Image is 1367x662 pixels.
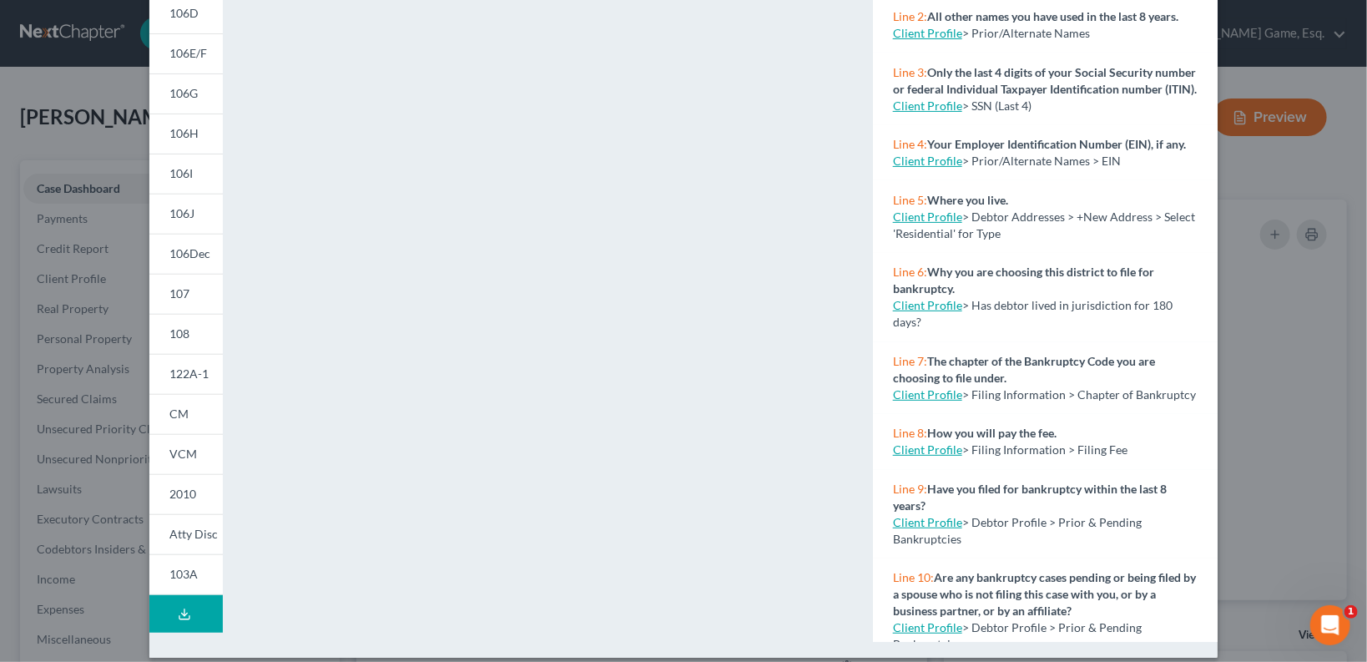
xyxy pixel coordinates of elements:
a: Client Profile [893,442,962,457]
span: Atty Disc [169,527,218,541]
span: Line 9: [893,482,927,496]
strong: Are any bankruptcy cases pending or being filed by a spouse who is not filing this case with you,... [893,570,1196,618]
a: Client Profile [893,620,962,634]
a: 103A [149,554,223,595]
a: Client Profile [893,298,962,312]
span: > Prior/Alternate Names [962,26,1090,40]
strong: Your Employer Identification Number (EIN), if any. [927,137,1186,151]
span: Line 3: [893,65,927,79]
a: 106H [149,114,223,154]
span: 2010 [169,487,196,501]
a: 106I [149,154,223,194]
span: Line 4: [893,137,927,151]
span: > Has debtor lived in jurisdiction for 180 days? [893,298,1173,329]
a: 106J [149,194,223,234]
span: 106H [169,126,199,140]
span: CM [169,407,189,421]
iframe: Intercom live chat [1310,605,1350,645]
span: Line 6: [893,265,927,279]
span: > SSN (Last 4) [962,99,1032,113]
a: Client Profile [893,26,962,40]
span: 103A [169,567,198,581]
span: > Debtor Profile > Prior & Pending Bankruptcies [893,620,1142,651]
a: 106E/F [149,33,223,73]
span: Line 8: [893,426,927,440]
a: 106Dec [149,234,223,274]
span: Line 7: [893,354,927,368]
a: Client Profile [893,154,962,168]
a: VCM [149,434,223,474]
a: Client Profile [893,210,962,224]
span: 108 [169,326,189,341]
span: Line 2: [893,9,927,23]
span: > Filing Information > Chapter of Bankruptcy [962,387,1196,402]
span: 106J [169,206,194,220]
span: 106I [169,166,193,180]
strong: Why you are choosing this district to file for bankruptcy. [893,265,1154,296]
span: 122A-1 [169,366,209,381]
span: VCM [169,447,197,461]
a: CM [149,394,223,434]
span: > Prior/Alternate Names > EIN [962,154,1121,168]
a: 108 [149,314,223,354]
strong: Where you live. [927,193,1008,207]
span: 106E/F [169,46,207,60]
span: > Filing Information > Filing Fee [962,442,1127,457]
strong: Have you filed for bankruptcy within the last 8 years? [893,482,1167,513]
a: 2010 [149,474,223,514]
span: Line 10: [893,570,934,584]
span: 106D [169,6,199,20]
a: Atty Disc [149,514,223,554]
strong: Only the last 4 digits of your Social Security number or federal Individual Taxpayer Identificati... [893,65,1197,96]
span: Line 5: [893,193,927,207]
strong: The chapter of the Bankruptcy Code you are choosing to file under. [893,354,1155,385]
strong: How you will pay the fee. [927,426,1057,440]
a: Client Profile [893,387,962,402]
a: Client Profile [893,515,962,529]
a: Client Profile [893,99,962,113]
a: 107 [149,274,223,314]
a: 122A-1 [149,354,223,394]
span: 106Dec [169,246,210,260]
strong: All other names you have used in the last 8 years. [927,9,1178,23]
span: > Debtor Addresses > +New Address > Select 'Residential' for Type [893,210,1195,240]
span: > Debtor Profile > Prior & Pending Bankruptcies [893,515,1142,546]
span: 1 [1344,605,1358,619]
a: 106G [149,73,223,114]
span: 106G [169,86,198,100]
span: 107 [169,286,189,301]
